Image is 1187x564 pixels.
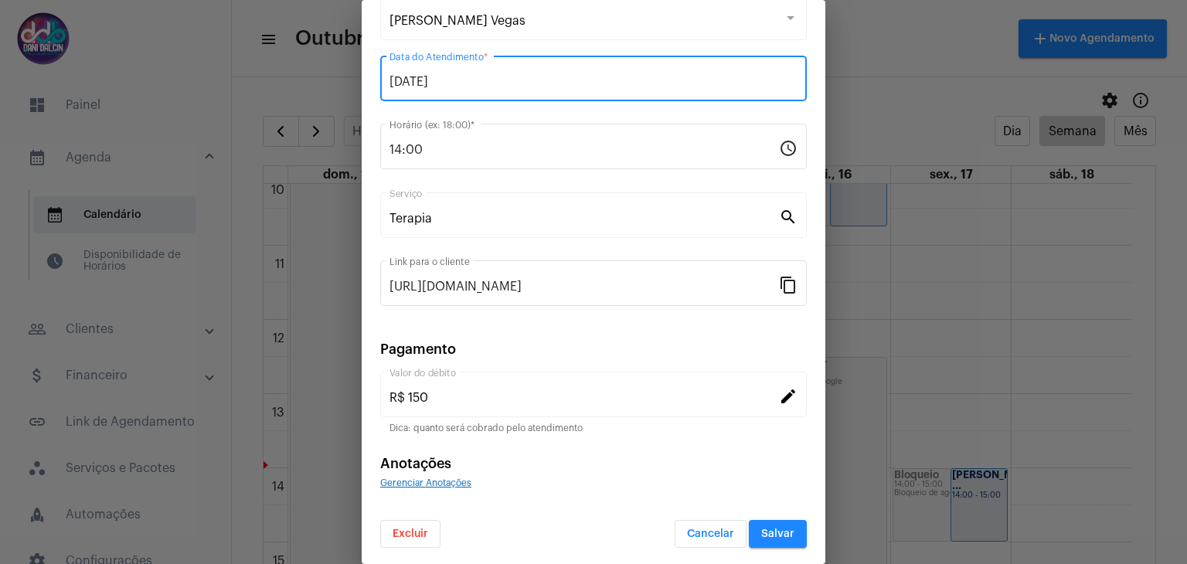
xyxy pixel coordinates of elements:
[380,520,440,548] button: Excluir
[389,15,525,27] span: [PERSON_NAME] Vegas
[779,386,798,405] mat-icon: edit
[380,342,456,356] span: Pagamento
[380,478,471,488] span: Gerenciar Anotações
[389,391,779,405] input: Valor
[779,138,798,157] mat-icon: schedule
[380,457,451,471] span: Anotações
[749,520,807,548] button: Salvar
[687,528,734,539] span: Cancelar
[779,275,798,294] mat-icon: content_copy
[389,280,779,294] input: Link
[675,520,747,548] button: Cancelar
[393,528,428,539] span: Excluir
[779,207,798,226] mat-icon: search
[389,143,779,157] input: Horário
[389,423,583,434] mat-hint: Dica: quanto será cobrado pelo atendimento
[389,212,779,226] input: Pesquisar serviço
[761,528,794,539] span: Salvar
